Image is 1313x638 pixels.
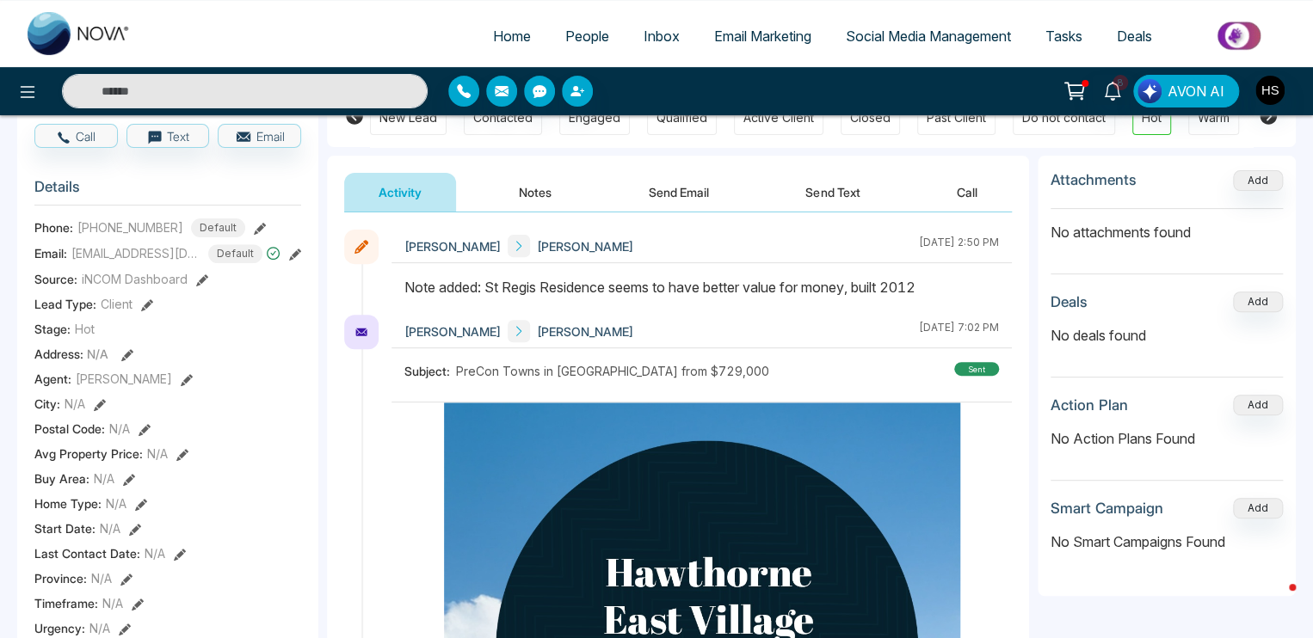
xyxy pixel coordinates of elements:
[1051,293,1088,310] h3: Deals
[1233,291,1283,312] button: Add
[1051,500,1163,517] h3: Smart Campaign
[1178,16,1303,55] img: Market-place.gif
[34,569,87,587] span: Province :
[656,109,707,126] div: Qualified
[102,594,123,612] span: N/A
[34,124,118,148] button: Call
[34,519,96,537] span: Start Date :
[565,28,609,45] span: People
[106,494,126,512] span: N/A
[829,20,1028,52] a: Social Media Management
[91,569,112,587] span: N/A
[34,370,71,388] span: Agent:
[1168,81,1224,101] span: AVON AI
[1233,395,1283,415] button: Add
[34,619,85,637] span: Urgency :
[456,362,769,380] span: PreCon Towns in [GEOGRAPHIC_DATA] from $729,000
[34,178,301,205] h3: Details
[1051,171,1137,188] h3: Attachments
[1233,170,1283,191] button: Add
[1233,498,1283,518] button: Add
[34,544,140,562] span: Last Contact Date :
[1255,76,1285,105] img: User Avatar
[34,218,73,236] span: Phone:
[1051,428,1283,449] p: No Action Plans Found
[109,420,130,438] span: N/A
[208,244,262,263] span: Default
[1133,75,1239,107] button: AVON AI
[1092,75,1133,105] a: 8
[714,28,811,45] span: Email Marketing
[77,218,183,236] span: [PHONE_NUMBER]
[89,619,110,637] span: N/A
[65,395,85,413] span: N/A
[94,469,114,488] span: N/A
[34,494,102,512] span: Home Type :
[71,244,200,262] span: [EMAIL_ADDRESS][DOMAIN_NAME]
[954,362,999,376] div: sent
[493,28,531,45] span: Home
[34,395,60,413] span: City :
[1113,75,1128,90] span: 8
[548,20,626,52] a: People
[476,20,548,52] a: Home
[34,445,143,463] span: Avg Property Price :
[1028,20,1100,52] a: Tasks
[126,124,210,148] button: Text
[379,109,437,126] div: New Lead
[218,124,301,148] button: Email
[927,109,986,126] div: Past Client
[34,295,96,313] span: Lead Type:
[922,173,1012,212] button: Call
[1051,531,1283,552] p: No Smart Campaigns Found
[537,322,633,340] span: [PERSON_NAME]
[473,109,533,126] div: Contacted
[34,420,105,438] span: Postal Code :
[1233,172,1283,187] span: Add
[919,235,999,257] div: [DATE] 2:50 PM
[34,320,71,338] span: Stage:
[82,270,188,288] span: iNCOM Dashboard
[1142,109,1162,126] div: Hot
[537,237,633,255] span: [PERSON_NAME]
[404,322,501,340] span: [PERSON_NAME]
[28,12,131,55] img: Nova CRM Logo
[34,469,89,488] span: Buy Area :
[743,109,814,126] div: Active Client
[34,594,98,612] span: Timeframe :
[484,173,586,212] button: Notes
[850,109,891,126] div: Closed
[34,345,108,363] span: Address:
[76,370,172,388] span: [PERSON_NAME]
[404,362,456,380] span: Subject:
[846,28,1011,45] span: Social Media Management
[1100,20,1169,52] a: Deals
[569,109,620,126] div: Engaged
[1045,28,1082,45] span: Tasks
[191,218,245,237] span: Default
[1254,580,1296,621] iframe: Intercom live chat
[626,20,697,52] a: Inbox
[100,519,120,537] span: N/A
[344,173,456,212] button: Activity
[34,244,67,262] span: Email:
[404,237,501,255] span: [PERSON_NAME]
[614,173,743,212] button: Send Email
[771,173,894,212] button: Send Text
[919,320,999,342] div: [DATE] 7:02 PM
[75,320,95,338] span: Hot
[1051,209,1283,242] p: No attachments found
[87,347,108,361] span: N/A
[644,28,680,45] span: Inbox
[34,270,77,288] span: Source:
[1022,109,1106,126] div: Do not contact
[1051,396,1128,414] h3: Action Plan
[1117,28,1152,45] span: Deals
[1198,109,1230,126] div: Warm
[1137,79,1162,103] img: Lead Flow
[101,295,133,313] span: Client
[145,544,165,562] span: N/A
[147,445,168,463] span: N/A
[697,20,829,52] a: Email Marketing
[1051,325,1283,346] p: No deals found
